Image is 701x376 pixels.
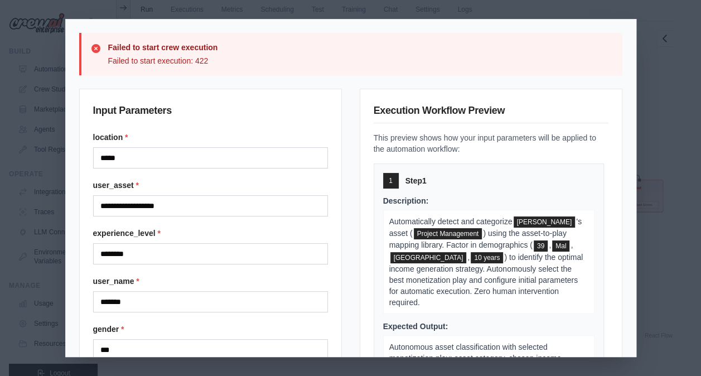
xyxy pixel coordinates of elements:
[108,55,613,66] p: Failed to start execution: 422
[383,196,429,205] span: Description:
[93,132,328,143] label: location
[467,253,470,262] span: ,
[383,322,448,331] span: Expected Output:
[389,176,393,185] span: 1
[93,228,328,239] label: experience_level
[414,228,482,239] span: user_asset
[514,216,576,228] span: user_name
[374,103,608,123] h3: Execution Workflow Preview
[552,240,569,252] span: gender
[93,180,328,191] label: user_asset
[534,240,548,252] span: age
[390,252,467,263] span: location
[645,322,701,376] iframe: Chat Widget
[405,175,427,186] span: Step 1
[374,132,608,155] p: This preview shows how your input parameters will be applied to the automation workflow:
[93,103,328,123] h3: Input Parameters
[471,252,503,263] span: experience_level
[549,240,551,249] span: ,
[389,217,513,226] span: Automatically detect and categorize
[93,324,328,335] label: gender
[571,240,573,249] span: ,
[389,253,583,307] span: ) to identify the optimal income generation strategy. Autonomously select the best monetization p...
[93,276,328,287] label: user_name
[108,42,613,53] p: Failed to start crew execution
